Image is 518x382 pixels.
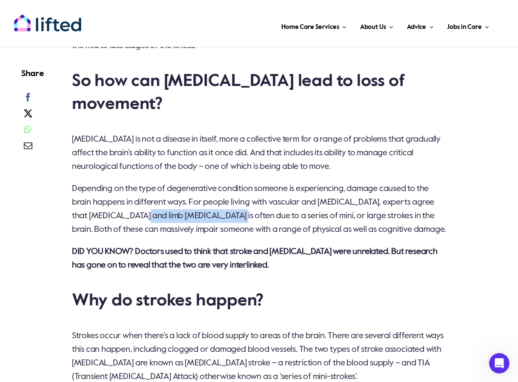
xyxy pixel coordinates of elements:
[21,124,33,140] a: WhatsApp
[21,140,34,156] a: Email
[279,13,349,38] a: Home Care Services
[72,292,263,309] span: Why do strokes happen?
[97,13,492,38] nav: Main Menu
[358,13,396,38] a: About Us
[489,353,509,373] iframe: Intercom live chat
[447,20,481,34] span: Jobs in Care
[72,248,438,270] b: DID YOU KNOW? Doctors used to think that stroke and [MEDICAL_DATA] were unrelated. But research h...
[72,14,439,50] span: Two of the most alarming physical symptoms associated with [MEDICAL_DATA] are [MEDICAL_DATA] and ...
[72,135,441,171] span: [MEDICAL_DATA] is not a disease in itself, more a collective term for a range of problems that gr...
[444,13,492,38] a: Jobs in Care
[407,20,426,34] span: Advice
[404,13,436,38] a: Advice
[21,108,34,124] a: X
[21,91,34,108] a: Facebook
[21,68,43,80] h4: Share
[72,73,405,113] span: So how can [MEDICAL_DATA] lead to loss of movement?
[72,332,444,381] span: Strokes occur when there’s a lack of blood supply to areas of the brain. There are several differ...
[360,20,386,34] span: About Us
[72,185,446,234] span: Depending on the type of degenerative condition someone is experiencing, damage caused to the bra...
[14,14,82,23] a: lifted-logo
[281,20,339,34] span: Home Care Services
